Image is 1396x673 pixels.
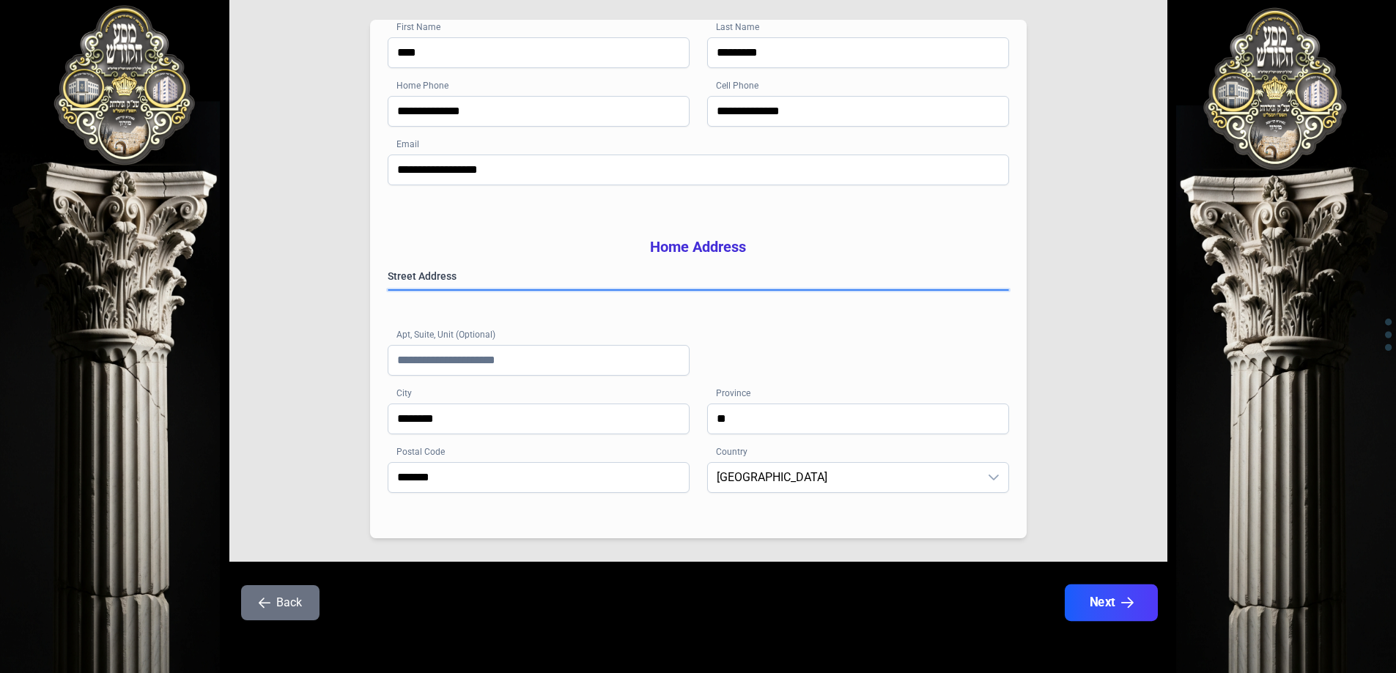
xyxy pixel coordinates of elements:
div: dropdown trigger [979,463,1008,492]
button: Back [241,585,320,620]
label: Street Address [388,269,1009,283]
h3: Home Address [388,237,1009,257]
button: Next [1064,584,1157,621]
span: Canada [708,463,979,492]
